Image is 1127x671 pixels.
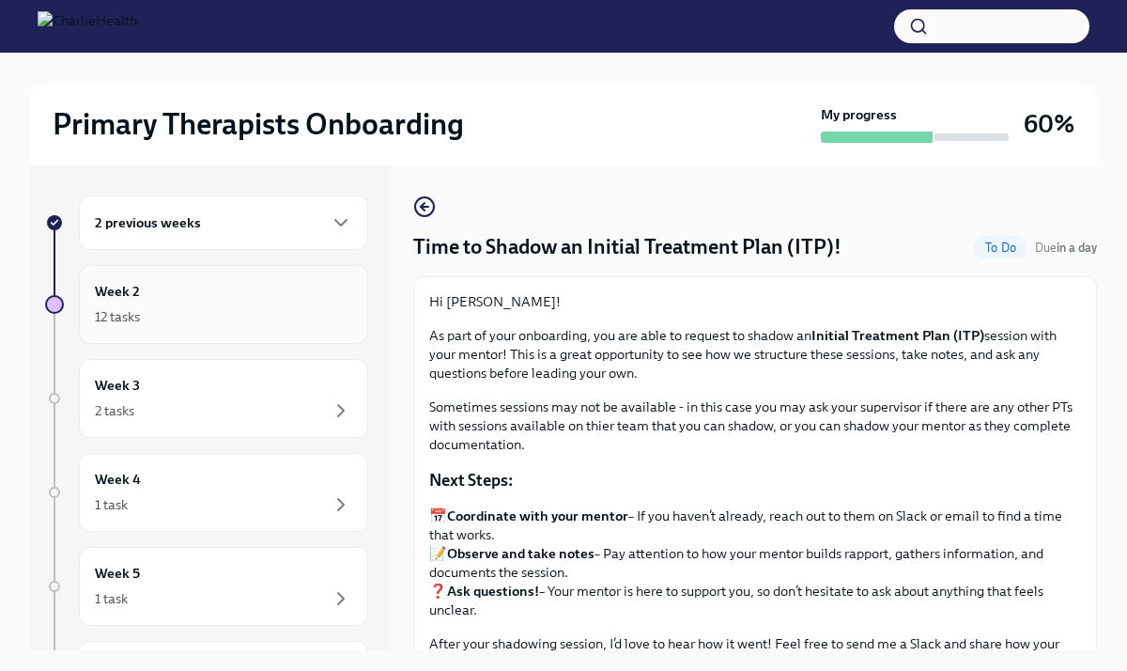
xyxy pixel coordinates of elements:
[95,589,128,608] div: 1 task
[38,11,137,41] img: CharlieHealth
[447,507,628,524] strong: Coordinate with your mentor
[95,307,140,326] div: 12 tasks
[974,241,1027,255] span: To Do
[429,292,1081,311] p: Hi [PERSON_NAME]!
[95,281,140,302] h6: Week 2
[1035,239,1097,257] span: August 16th, 2025 10:00
[95,469,141,490] h6: Week 4
[95,495,128,514] div: 1 task
[53,105,464,143] h2: Primary Therapists Onboarding
[95,563,140,584] h6: Week 5
[79,195,368,250] div: 2 previous weeks
[45,265,368,344] a: Week 212 tasks
[1035,241,1097,255] span: Due
[447,545,594,562] strong: Observe and take notes
[45,547,368,626] a: Week 51 task
[1024,107,1074,141] h3: 60%
[811,327,984,344] strong: Initial Treatment Plan (ITP)
[45,453,368,532] a: Week 41 task
[429,326,1081,382] p: As part of your onboarding, you are able to request to shadow an session with your mentor! This i...
[1057,241,1097,255] strong: in a day
[95,375,140,396] h6: Week 3
[413,233,841,261] h4: Time to Shadow an Initial Treatment Plan (ITP)!
[821,105,897,124] strong: My progress
[429,507,1081,619] p: 📅 – If you haven’t already, reach out to them on Slack or email to find a time that works. 📝 – Pa...
[95,212,201,233] h6: 2 previous weeks
[429,469,1081,492] p: Next Steps:
[95,401,134,420] div: 2 tasks
[429,398,1081,454] p: Sometimes sessions may not be available - in this case you may ask your supervisor if there are a...
[45,359,368,438] a: Week 32 tasks
[447,583,539,600] strong: Ask questions!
